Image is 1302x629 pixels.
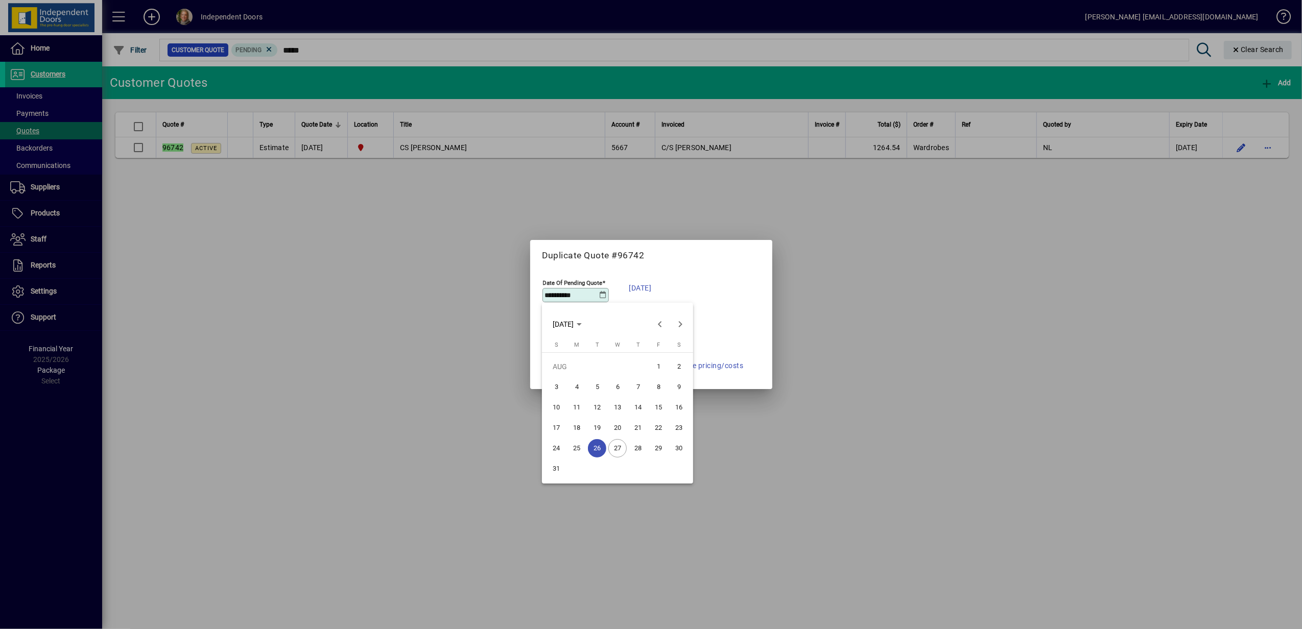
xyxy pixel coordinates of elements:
button: Thu Aug 21 2025 [628,418,648,438]
button: Sat Aug 30 2025 [669,438,689,458]
button: Sun Aug 03 2025 [546,377,566,397]
button: Tue Aug 12 2025 [587,397,607,418]
button: Wed Aug 06 2025 [607,377,628,397]
span: 23 [670,419,688,437]
span: 3 [547,378,565,396]
button: Thu Aug 07 2025 [628,377,648,397]
button: Sun Aug 10 2025 [546,397,566,418]
button: Sat Aug 16 2025 [669,397,689,418]
button: Tue Aug 19 2025 [587,418,607,438]
button: Fri Aug 01 2025 [648,356,669,377]
span: 4 [567,378,586,396]
button: Previous month [650,314,670,334]
span: 7 [629,378,647,396]
span: T [636,342,640,348]
button: Mon Aug 04 2025 [566,377,587,397]
span: 27 [608,439,627,457]
span: 20 [608,419,627,437]
button: Tue Aug 26 2025 [587,438,607,458]
button: Choose month and year [549,315,586,333]
span: [DATE] [553,320,574,328]
span: 29 [649,439,668,457]
button: Sun Aug 24 2025 [546,438,566,458]
button: Wed Aug 27 2025 [607,438,628,458]
button: Thu Aug 14 2025 [628,397,648,418]
button: Fri Aug 29 2025 [648,438,669,458]
span: 8 [649,378,668,396]
button: Wed Aug 20 2025 [607,418,628,438]
span: 12 [588,398,606,417]
button: Next month [670,314,691,334]
span: 18 [567,419,586,437]
button: Mon Aug 25 2025 [566,438,587,458]
button: Mon Aug 11 2025 [566,397,587,418]
span: T [596,342,599,348]
span: 21 [629,419,647,437]
span: 1 [649,357,668,376]
span: 24 [547,439,565,457]
span: 26 [588,439,606,457]
span: 9 [670,378,688,396]
span: M [574,342,579,348]
button: Fri Aug 08 2025 [648,377,669,397]
span: 15 [649,398,668,417]
span: 17 [547,419,565,437]
button: Wed Aug 13 2025 [607,397,628,418]
span: 13 [608,398,627,417]
button: Sat Aug 02 2025 [669,356,689,377]
span: 11 [567,398,586,417]
button: Sun Aug 17 2025 [546,418,566,438]
button: Mon Aug 18 2025 [566,418,587,438]
span: 16 [670,398,688,417]
span: 2 [670,357,688,376]
span: 25 [567,439,586,457]
span: 19 [588,419,606,437]
span: W [615,342,620,348]
span: 28 [629,439,647,457]
span: 22 [649,419,668,437]
button: Thu Aug 28 2025 [628,438,648,458]
span: 10 [547,398,565,417]
button: Tue Aug 05 2025 [587,377,607,397]
td: AUG [546,356,648,377]
button: Fri Aug 15 2025 [648,397,669,418]
button: Fri Aug 22 2025 [648,418,669,438]
span: 5 [588,378,606,396]
span: 31 [547,459,565,478]
span: S [677,342,681,348]
button: Sat Aug 23 2025 [669,418,689,438]
span: 30 [670,439,688,457]
button: Sun Aug 31 2025 [546,458,566,479]
span: F [657,342,660,348]
span: 6 [608,378,627,396]
span: 14 [629,398,647,417]
button: Sat Aug 09 2025 [669,377,689,397]
span: S [555,342,558,348]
